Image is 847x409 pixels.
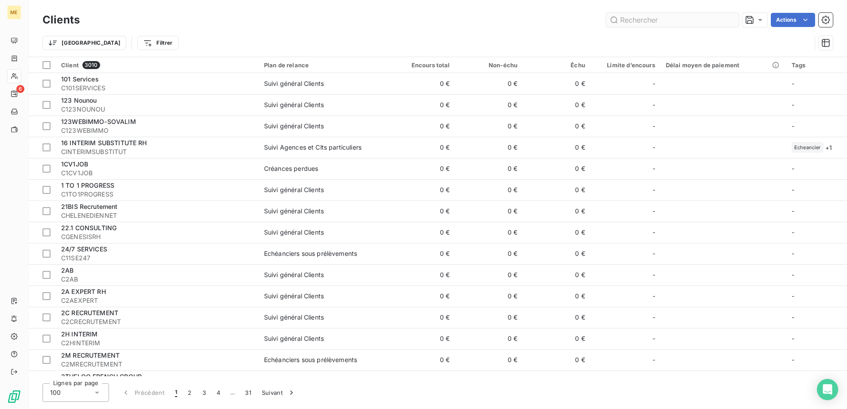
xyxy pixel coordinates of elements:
span: 2M RECRUTEMENT [61,351,120,359]
td: 0 € [388,158,455,179]
span: - [653,164,655,173]
td: 0 € [523,286,591,307]
span: - [653,270,655,279]
span: C2MRECRUTEMENT [61,360,253,369]
span: - [792,356,794,363]
span: - [792,101,794,108]
div: Échu [528,62,585,69]
td: 0 € [388,243,455,264]
span: - [653,79,655,88]
td: 0 € [455,94,523,116]
td: 0 € [523,201,591,222]
div: ME [7,5,21,19]
span: CGENESISRH [61,232,253,241]
span: - [653,334,655,343]
span: C1CV1JOB [61,169,253,177]
span: C2AEXPERT [61,296,253,305]
span: C1TO1PROGRESS [61,190,253,199]
span: C2CRECRUTEMENT [61,317,253,326]
span: - [653,355,655,364]
span: - [792,271,794,278]
td: 0 € [455,286,523,307]
div: Plan de relance [264,62,382,69]
td: 0 € [455,158,523,179]
span: - [653,313,655,322]
td: 0 € [388,222,455,243]
span: - [653,249,655,258]
span: Echeancier [794,145,821,150]
span: - [792,292,794,300]
button: 1 [170,383,183,402]
button: [GEOGRAPHIC_DATA] [43,36,126,50]
button: Précédent [116,383,170,402]
div: Suivi général Clients [264,313,324,322]
td: 0 € [455,264,523,286]
td: 0 € [455,222,523,243]
span: - [653,185,655,194]
span: - [792,228,794,236]
span: … [225,386,240,400]
div: Non-échu [461,62,518,69]
span: 6 [16,85,24,93]
div: Suivi Agences et Clts particuliers [264,143,361,152]
div: Délai moyen de paiement [666,62,781,69]
td: 0 € [388,370,455,392]
td: 0 € [523,222,591,243]
td: 0 € [455,328,523,349]
td: 0 € [523,328,591,349]
span: - [653,143,655,152]
span: 100 [50,388,61,397]
div: Echéanciers sous prélèvements [264,249,357,258]
span: C2AB [61,275,253,284]
span: + 1 [825,143,832,152]
td: 0 € [523,243,591,264]
span: - [792,165,794,172]
span: - [653,228,655,237]
span: 2H INTERIM [61,330,98,338]
td: 0 € [523,179,591,201]
span: C101SERVICES [61,84,253,93]
td: 0 € [523,116,591,137]
div: Suivi général Clients [264,334,324,343]
span: 2A EXPERT RH [61,288,106,295]
span: 123 Nounou [61,96,97,104]
input: Rechercher [606,13,739,27]
td: 0 € [523,158,591,179]
span: 2C RECRUTEMENT [61,309,118,316]
div: Limite d’encours [596,62,655,69]
span: - [792,186,794,193]
span: 1 [175,388,177,397]
span: - [792,313,794,321]
div: Suivi général Clients [264,228,324,237]
td: 0 € [455,73,523,94]
button: Suivant [256,383,301,402]
span: - [792,122,794,130]
img: Logo LeanPay [7,390,21,404]
div: Echéanciers sous prélèvements [264,355,357,364]
button: 3 [197,383,211,402]
span: C123NOUNOU [61,105,253,114]
span: 101 Services [61,75,99,83]
span: 3010 [82,61,100,69]
div: Suivi général Clients [264,207,324,216]
span: - [792,207,794,215]
td: 0 € [455,370,523,392]
span: 2THELOO FRENCH GROUP [61,373,142,380]
div: Suivi général Clients [264,292,324,301]
td: 0 € [388,264,455,286]
td: 0 € [455,179,523,201]
div: Suivi général Clients [264,100,324,109]
div: Open Intercom Messenger [817,379,838,400]
span: 1 TO 1 PROGRESS [61,181,114,189]
td: 0 € [455,349,523,370]
td: 0 € [455,307,523,328]
td: 0 € [523,307,591,328]
td: 0 € [523,349,591,370]
span: - [792,250,794,257]
span: - [653,122,655,131]
button: Actions [771,13,815,27]
td: 0 € [388,94,455,116]
td: 0 € [523,73,591,94]
span: 24/7 SERVICES [61,245,107,253]
td: 0 € [388,179,455,201]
